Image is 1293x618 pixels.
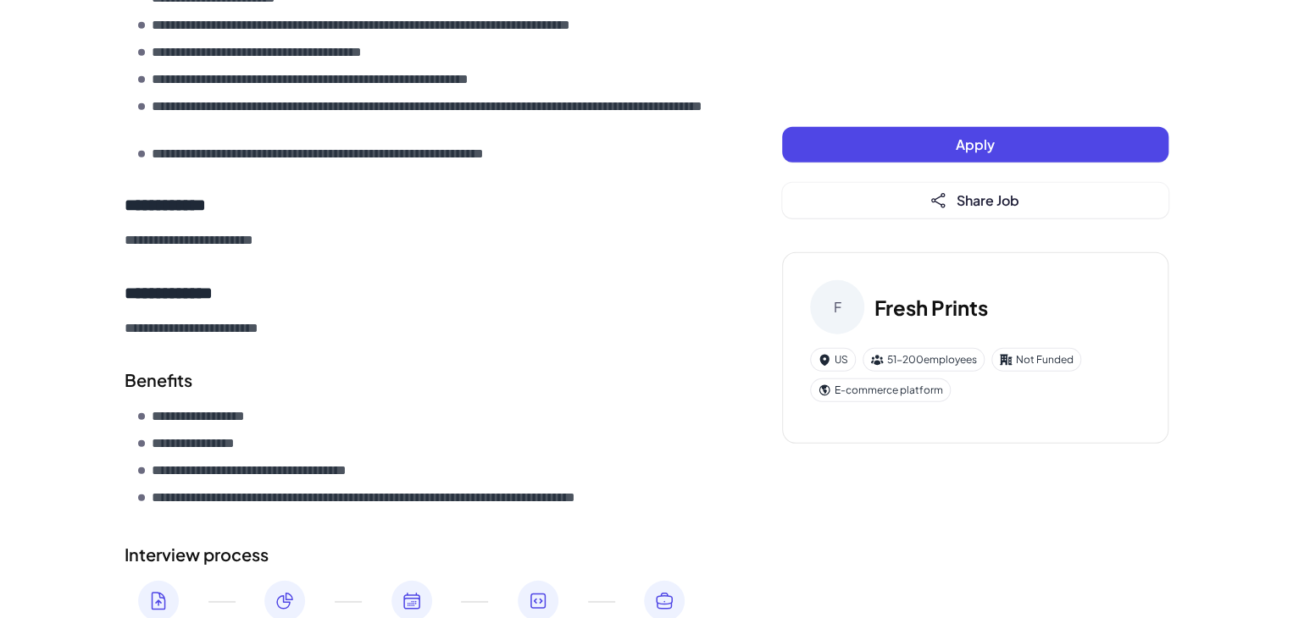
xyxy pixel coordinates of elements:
[810,348,856,372] div: US
[810,378,951,402] div: E-commerce platform
[874,292,988,323] h3: Fresh Prints
[957,191,1019,209] span: Share Job
[782,127,1168,163] button: Apply
[956,135,995,153] span: Apply
[125,367,714,393] h2: Benefits
[810,280,864,334] div: F
[863,348,985,372] div: 51-200 employees
[125,542,714,567] h2: Interview process
[991,348,1081,372] div: Not Funded
[782,183,1168,218] button: Share Job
